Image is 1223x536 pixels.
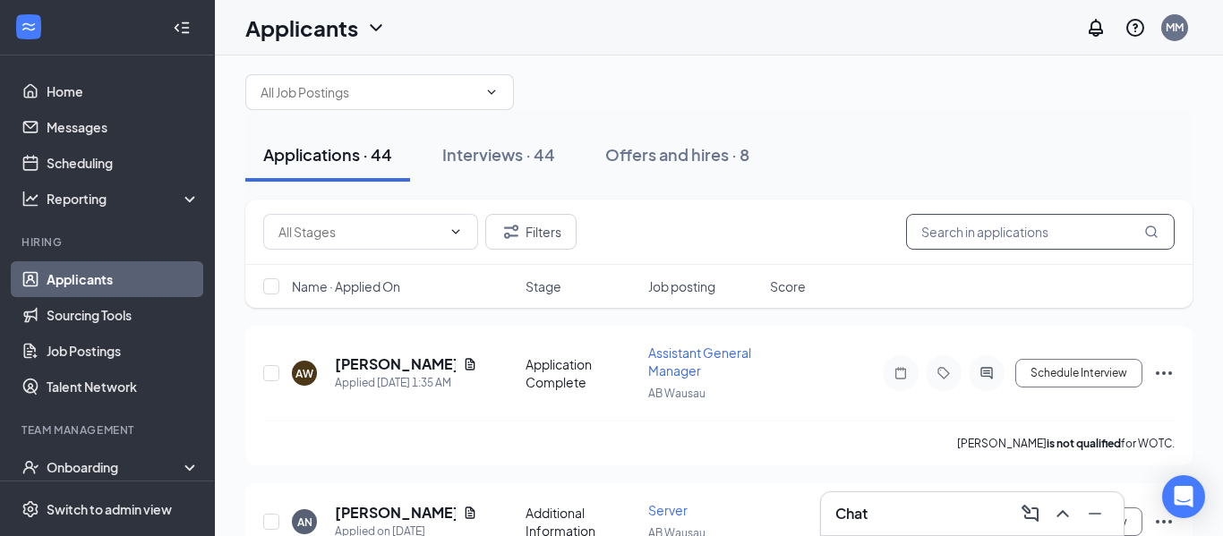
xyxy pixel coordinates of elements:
[463,506,477,520] svg: Document
[484,85,499,99] svg: ChevronDown
[957,436,1175,451] p: [PERSON_NAME] for WOTC.
[21,190,39,208] svg: Analysis
[500,221,522,242] svg: Filter
[890,366,911,380] svg: Note
[1016,499,1045,528] button: ComposeMessage
[295,366,313,381] div: AW
[648,502,688,518] span: Server
[1052,503,1073,524] svg: ChevronUp
[933,366,954,380] svg: Tag
[1166,20,1184,35] div: MM
[1144,225,1159,239] svg: MagnifyingGlass
[21,500,39,518] svg: Settings
[463,357,477,371] svg: Document
[263,143,392,166] div: Applications · 44
[605,143,749,166] div: Offers and hires · 8
[292,277,400,295] span: Name · Applied On
[47,261,200,297] a: Applicants
[526,355,637,391] div: Application Complete
[245,13,358,43] h1: Applicants
[906,214,1175,250] input: Search in applications
[21,458,39,476] svg: UserCheck
[442,143,555,166] div: Interviews · 44
[1125,17,1146,38] svg: QuestionInfo
[1153,362,1175,384] svg: Ellipses
[648,277,715,295] span: Job posting
[261,82,477,102] input: All Job Postings
[173,19,191,37] svg: Collapse
[21,234,196,250] div: Hiring
[526,277,561,295] span: Stage
[1085,17,1107,38] svg: Notifications
[770,277,806,295] span: Score
[485,214,577,250] button: Filter Filters
[648,345,751,379] span: Assistant General Manager
[976,366,997,380] svg: ActiveChat
[47,190,201,208] div: Reporting
[47,109,200,145] a: Messages
[278,222,441,242] input: All Stages
[47,500,172,518] div: Switch to admin view
[1081,499,1109,528] button: Minimize
[648,387,706,400] span: AB Wausau
[1047,437,1121,450] b: is not qualified
[1153,511,1175,532] svg: Ellipses
[47,73,200,109] a: Home
[47,369,200,404] a: Talent Network
[1162,475,1205,518] div: Open Intercom Messenger
[335,503,456,523] h5: [PERSON_NAME]
[335,374,477,392] div: Applied [DATE] 1:35 AM
[1084,503,1106,524] svg: Minimize
[47,458,184,476] div: Onboarding
[1015,359,1142,387] button: Schedule Interview
[1048,499,1077,528] button: ChevronUp
[1020,503,1041,524] svg: ComposeMessage
[335,354,456,374] h5: [PERSON_NAME]
[365,17,387,38] svg: ChevronDown
[20,18,38,36] svg: WorkstreamLogo
[297,515,312,530] div: AN
[47,145,200,181] a: Scheduling
[21,422,196,438] div: Team Management
[449,225,463,239] svg: ChevronDown
[47,333,200,369] a: Job Postings
[47,297,200,333] a: Sourcing Tools
[835,504,868,523] h3: Chat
